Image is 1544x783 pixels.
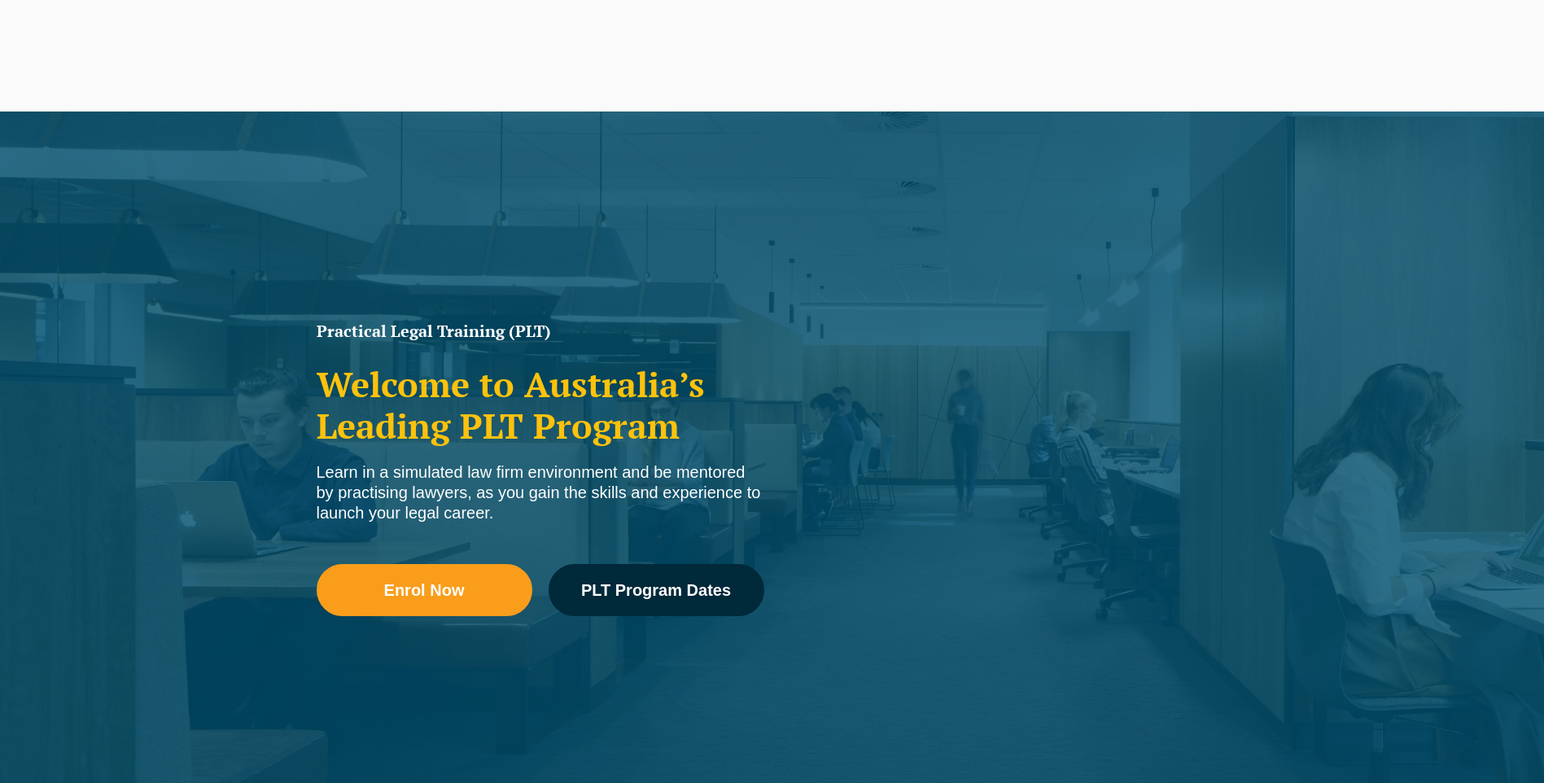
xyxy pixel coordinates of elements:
[549,564,764,616] a: PLT Program Dates
[581,582,731,598] span: PLT Program Dates
[317,564,532,616] a: Enrol Now
[317,364,764,446] h2: Welcome to Australia’s Leading PLT Program
[384,582,465,598] span: Enrol Now
[317,462,764,523] div: Learn in a simulated law firm environment and be mentored by practising lawyers, as you gain the ...
[317,323,764,339] h1: Practical Legal Training (PLT)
